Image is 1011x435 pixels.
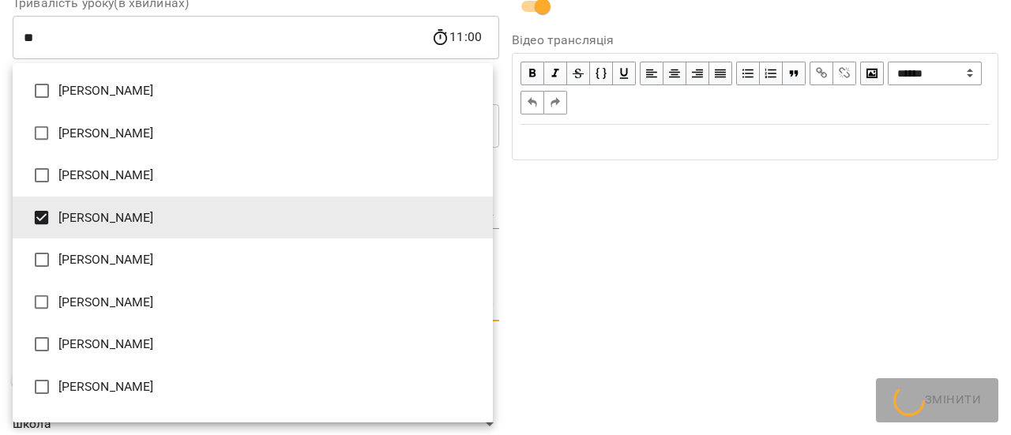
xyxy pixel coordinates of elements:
li: [PERSON_NAME] [13,323,493,366]
li: [PERSON_NAME] [13,112,493,155]
li: [PERSON_NAME] [13,197,493,239]
li: [PERSON_NAME] [13,238,493,281]
li: [PERSON_NAME] [13,69,493,112]
li: [PERSON_NAME] [13,154,493,197]
li: [PERSON_NAME] [13,366,493,408]
li: [PERSON_NAME] [13,281,493,324]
